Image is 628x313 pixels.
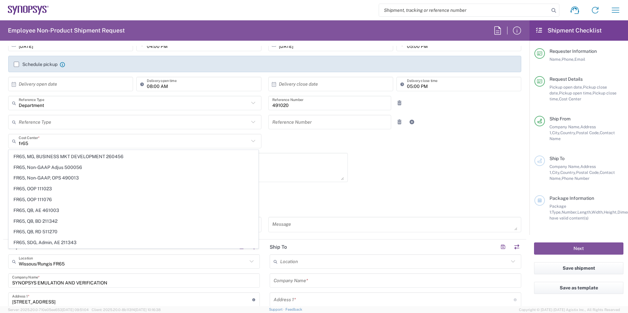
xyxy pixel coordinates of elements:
input: Shipment, tracking or reference number [379,4,549,16]
span: Copyright © [DATE]-[DATE] Agistix Inc., All Rights Reserved [519,307,620,313]
span: FR65, QB, RD 511270 [9,227,258,237]
span: Pickup open time, [559,91,593,95]
span: FR65, Non-GAAP, OPS 490013 [9,173,258,183]
span: Height, [604,210,617,215]
h2: Employee Non-Product Shipment Request [8,27,125,34]
span: Email [574,57,585,62]
h2: Shipment Checklist [535,27,602,34]
span: City, [552,170,560,175]
button: Save as template [534,282,623,294]
a: Support [269,307,285,311]
label: Schedule pickup [14,62,57,67]
span: Request Details [549,76,583,82]
span: Country, [560,130,576,135]
span: FR65, QB, AE 461003 [9,205,258,216]
span: FR65, OOP 111076 [9,195,258,205]
span: Company Name, [549,124,580,129]
span: City, [552,130,560,135]
span: Pickup open date, [549,85,583,90]
span: Package 1: [549,204,566,215]
span: FR65, Non-GAAP Adjus 500056 [9,162,258,173]
a: Feedback [285,307,302,311]
button: Save shipment [534,262,623,274]
span: Postal Code, [576,170,600,175]
span: Length, [577,210,592,215]
span: Country, [560,170,576,175]
h2: Ship To [270,244,287,250]
button: Next [534,242,623,255]
span: Type, [552,210,562,215]
span: Postal Code, [576,130,600,135]
span: Phone, [562,57,574,62]
a: Remove Reference [395,98,404,108]
span: FR65, OOP 111023 [9,184,258,194]
a: Remove Reference [395,117,404,127]
span: Company Name, [549,164,580,169]
span: FR65, MG, BUSINESS MKT DEVELOPMENT 260456 [9,152,258,162]
a: Add Reference [407,117,416,127]
span: Number, [562,210,577,215]
span: Ship To [549,156,565,161]
span: [DATE] 10:16:38 [135,308,161,312]
span: Width, [592,210,604,215]
span: Cost Center [559,96,581,101]
span: FR65, QB, BD 211342 [9,216,258,226]
span: Package Information [549,196,594,201]
span: Server: 2025.20.0-710e05ee653 [8,308,89,312]
span: Requester Information [549,49,597,54]
span: FR65, SDG, Admin, AE 211343 [9,238,258,248]
span: Phone Number [562,176,590,181]
span: Name, [549,57,562,62]
span: Ship From [549,116,571,121]
span: Client: 2025.20.0-8b113f4 [92,308,161,312]
span: [DATE] 09:51:04 [62,308,89,312]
